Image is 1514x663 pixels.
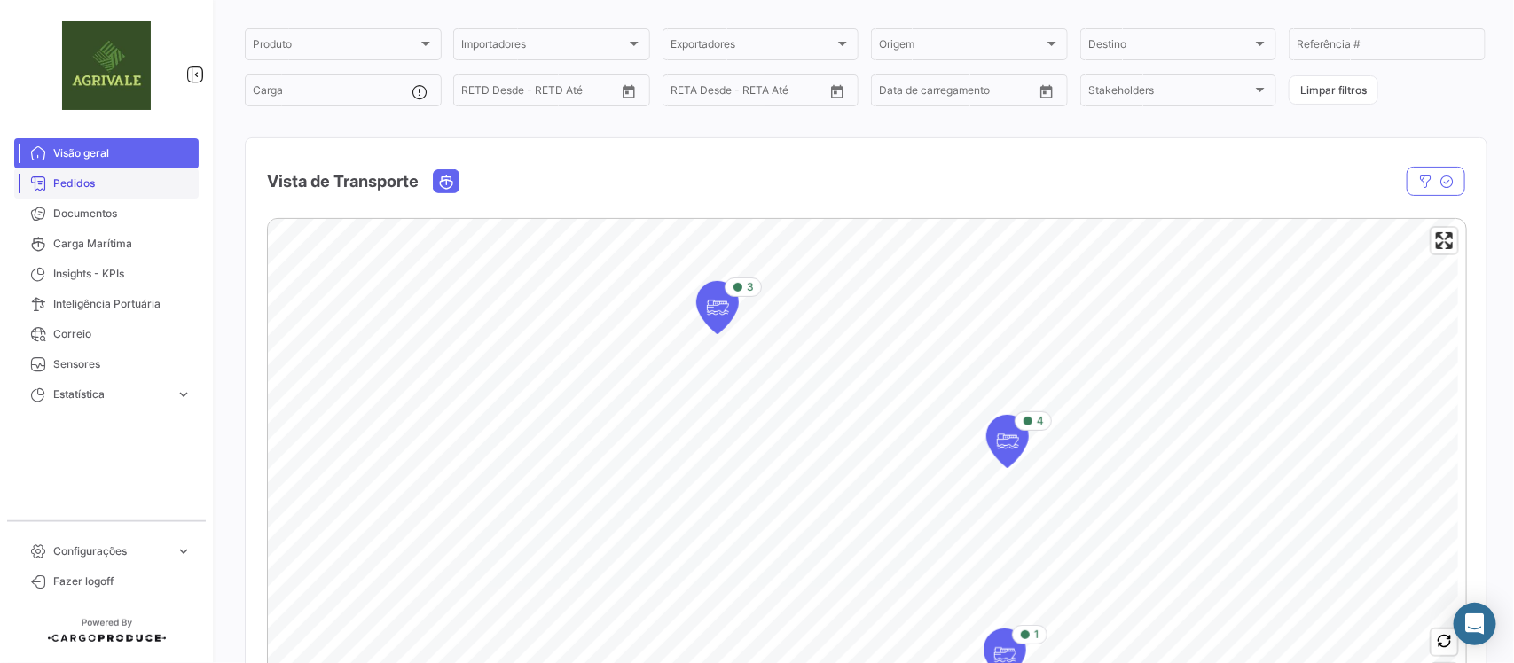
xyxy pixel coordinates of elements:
[824,78,851,105] button: Open calendar
[53,386,169,402] span: Estatística
[14,349,199,379] a: Sensores
[14,289,199,319] a: Inteligência Portuária
[53,573,192,589] span: Fazer logoff
[1033,78,1060,105] button: Open calendar
[53,266,192,282] span: Insights - KPIs
[616,78,642,105] button: Open calendar
[879,41,1044,53] span: Origem
[14,168,199,199] a: Pedidos
[176,386,192,402] span: expand_more
[14,138,199,168] a: Visão geral
[53,296,192,312] span: Inteligência Portuária
[696,281,739,334] div: Map marker
[461,87,493,99] input: Desde
[506,87,579,99] input: Até
[14,199,199,229] a: Documentos
[461,41,626,53] span: Importadores
[923,87,997,99] input: Até
[715,87,788,99] input: Até
[53,206,192,222] span: Documentos
[53,175,192,191] span: Pedidos
[14,319,199,349] a: Correio
[1088,87,1253,99] span: Stakeholders
[53,236,192,252] span: Carga Marítima
[1088,41,1253,53] span: Destino
[986,415,1029,468] div: Map marker
[53,356,192,372] span: Sensores
[53,543,169,559] span: Configurações
[1454,603,1496,645] div: Abrir Intercom Messenger
[253,41,418,53] span: Produto
[1034,627,1039,643] span: 1
[434,170,459,192] button: Ocean
[176,543,192,559] span: expand_more
[879,87,911,99] input: Desde
[53,145,192,161] span: Visão geral
[671,87,702,99] input: Desde
[62,21,151,110] img: fe574793-62e2-4044-a149-c09beef10e0e.png
[747,279,754,295] span: 3
[1432,228,1457,253] button: Enter fullscreen
[267,169,419,194] h4: Vista de Transporte
[1037,413,1044,429] span: 4
[1289,75,1378,105] button: Limpar filtros
[14,229,199,259] a: Carga Marítima
[14,259,199,289] a: Insights - KPIs
[671,41,835,53] span: Exportadores
[53,326,192,342] span: Correio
